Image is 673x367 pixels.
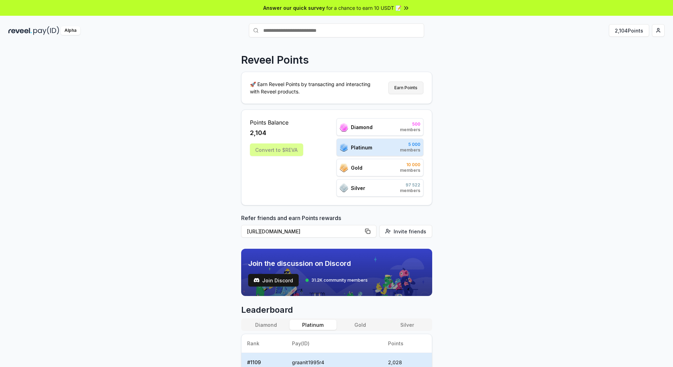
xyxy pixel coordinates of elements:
th: Rank [242,334,286,353]
button: Join Discord [248,274,299,287]
a: testJoin Discord [248,274,299,287]
span: members [400,147,420,153]
p: 🚀 Earn Reveel Points by transacting and interacting with Reveel products. [250,80,376,95]
th: Points [382,334,432,353]
button: Platinum [290,320,336,330]
th: Pay(ID) [286,334,382,353]
span: members [400,127,420,133]
span: Invite friends [394,228,426,235]
button: Gold [336,320,383,330]
button: Earn Points [388,82,423,94]
p: Reveel Points [241,54,309,66]
span: 2,104 [250,128,266,138]
img: discord_banner [241,249,432,296]
span: Gold [351,164,362,171]
span: 10 000 [400,162,420,168]
button: Diamond [243,320,290,330]
img: ranks_icon [340,123,348,132]
span: Join Discord [262,277,293,284]
span: members [400,168,420,173]
img: ranks_icon [340,163,348,172]
img: ranks_icon [340,183,348,192]
span: Answer our quick survey [263,4,325,12]
img: reveel_dark [8,26,32,35]
span: Diamond [351,123,373,131]
button: Invite friends [379,225,432,238]
button: 2,104Points [609,24,649,37]
span: 31.2K community members [311,277,368,283]
span: Points Balance [250,118,303,127]
span: Leaderboard [241,304,432,316]
span: members [400,188,420,193]
img: pay_id [33,26,59,35]
span: 500 [400,121,420,127]
span: 5 000 [400,142,420,147]
div: Refer friends and earn Points rewards [241,214,432,240]
div: Alpha [61,26,80,35]
button: [URL][DOMAIN_NAME] [241,225,376,238]
img: test [254,277,259,283]
span: Platinum [351,144,372,151]
img: ranks_icon [340,143,348,152]
span: 97 522 [400,182,420,188]
button: Silver [383,320,430,330]
span: Silver [351,184,365,192]
span: for a chance to earn 10 USDT 📝 [326,4,401,12]
span: Join the discussion on Discord [248,259,368,268]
